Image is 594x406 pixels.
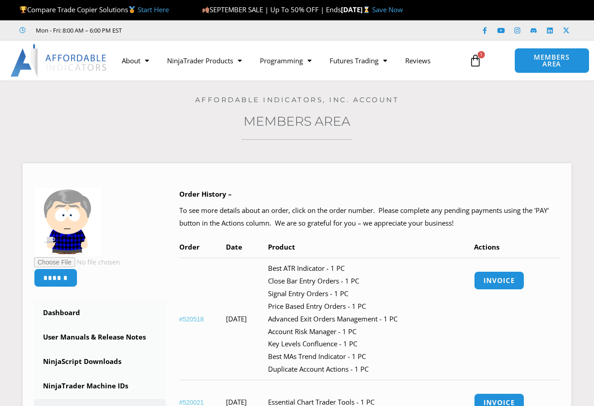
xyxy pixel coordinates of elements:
p: To see more details about an order, click on the order number. Please complete any pending paymen... [179,204,560,230]
span: Compare Trade Copier Solutions [19,5,169,14]
img: 🏆 [20,6,27,13]
img: ⌛ [363,6,370,13]
a: NinjaScript Downloads [34,350,166,373]
span: Date [226,242,242,251]
img: 9ea3e8388afc9a18f362c69f5d58e5e9e2f98b7e31a3ff020d44e848d67747dd [34,188,102,256]
span: Product [268,242,295,251]
span: Actions [474,242,499,251]
a: View order number 520518 [179,316,204,323]
a: MEMBERS AREA [514,48,589,73]
a: NinjaTrader Machine IDs [34,374,166,398]
span: SEPTEMBER SALE | Up To 50% OFF | Ends [202,5,341,14]
a: Affordable Indicators, Inc. Account [195,95,399,104]
b: Order History – [179,189,232,198]
img: LogoAI | Affordable Indicators – NinjaTrader [10,44,108,77]
a: Invoice order number 520518 [474,271,524,290]
a: Reviews [396,50,440,71]
a: Dashboard [34,301,166,325]
a: NinjaTrader Products [158,50,251,71]
td: Best ATR Indicator - 1 PC Close Bar Entry Orders - 1 PC Signal Entry Orders - 1 PC Price Based En... [268,258,474,380]
a: User Manuals & Release Notes [34,326,166,349]
a: Start Here [138,5,169,14]
a: Futures Trading [321,50,396,71]
a: About [113,50,158,71]
img: 🥇 [129,6,135,13]
strong: [DATE] [341,5,372,14]
iframe: Customer reviews powered by Trustpilot [134,26,270,35]
span: Order [179,242,200,251]
nav: Menu [113,50,463,71]
span: MEMBERS AREA [524,54,580,67]
a: Members Area [244,113,350,129]
a: Programming [251,50,321,71]
time: [DATE] [226,314,247,323]
span: 1 [478,51,485,58]
a: Save Now [372,5,403,14]
a: 1 [455,47,495,74]
span: Mon - Fri: 8:00 AM – 6:00 PM EST [34,25,122,36]
a: View order number 520021 [179,399,204,406]
img: 🍂 [202,6,209,13]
